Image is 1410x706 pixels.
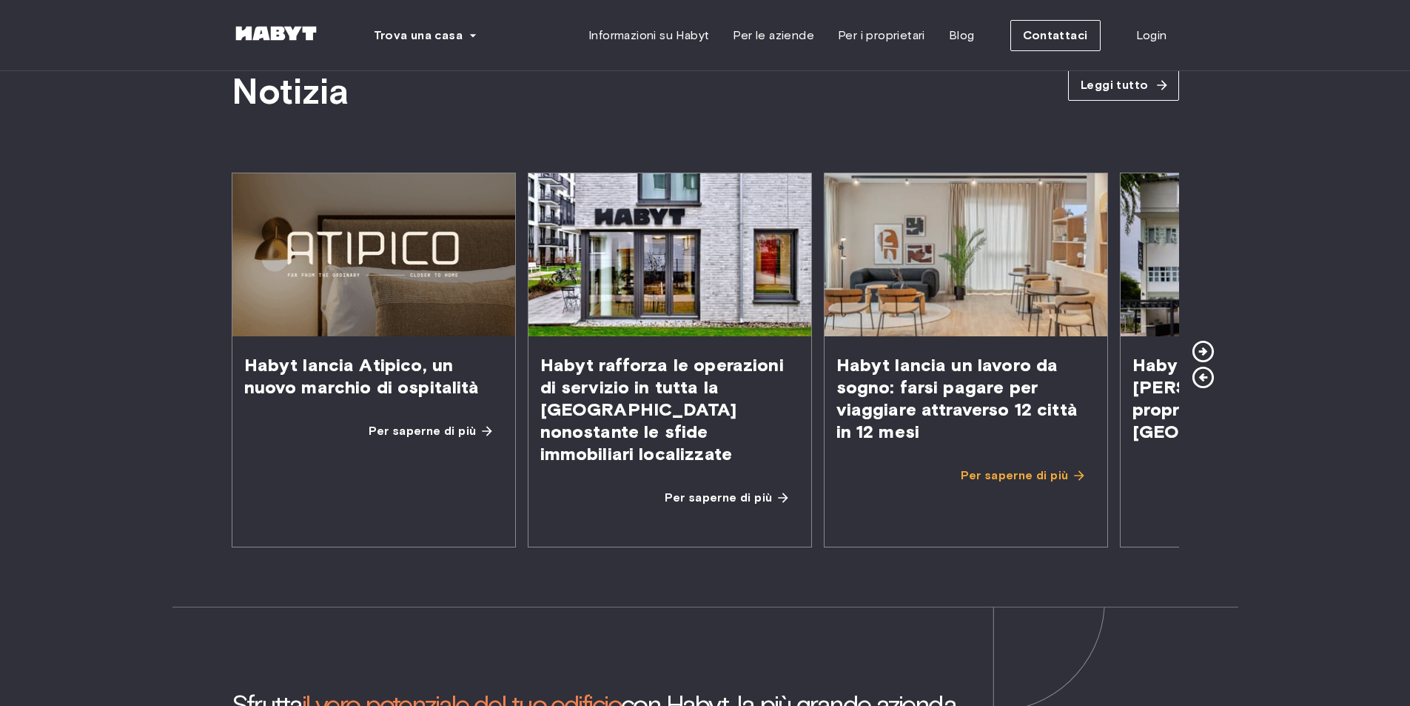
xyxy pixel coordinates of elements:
[1081,78,1148,92] font: Leggi tutto
[232,70,349,113] font: Notizia
[721,21,826,50] a: Per le aziende
[244,354,480,398] font: Habyt lancia Atipico, un nuovo marchio di ospitalità
[369,424,476,438] font: Per saperne di più
[577,21,721,50] a: Informazioni su Habyt
[826,21,937,50] a: Per i proprietari
[838,28,925,42] font: Per i proprietari
[1124,21,1179,50] a: Login
[1136,28,1167,42] font: Login
[374,28,463,42] font: Trova una casa
[653,483,799,513] a: Per saperne di più
[588,28,709,42] font: Informazioni su Habyt
[232,26,320,41] img: Abitudine
[949,28,975,42] font: Blog
[362,21,490,50] button: Trova una casa
[1010,20,1101,51] button: Contattaci
[540,354,784,464] font: Habyt rafforza le operazioni di servizio in tutta la [GEOGRAPHIC_DATA] nonostante le sfide immobi...
[961,468,1068,482] font: Per saperne di più
[357,416,503,446] a: Per saperne di più
[1023,28,1088,42] font: Contattaci
[733,28,814,42] font: Per le aziende
[937,21,987,50] a: Blog
[665,490,772,504] font: Per saperne di più
[1132,354,1386,442] font: Habyt presenta Kada a [PERSON_NAME], una nuova proprietà flessibile a [GEOGRAPHIC_DATA]
[836,354,1078,442] font: Habyt lancia un lavoro da sogno: farsi pagare per viaggiare attraverso 12 città in 12 mesi
[949,461,1095,490] a: Per saperne di più
[1068,70,1178,101] a: Leggi tutto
